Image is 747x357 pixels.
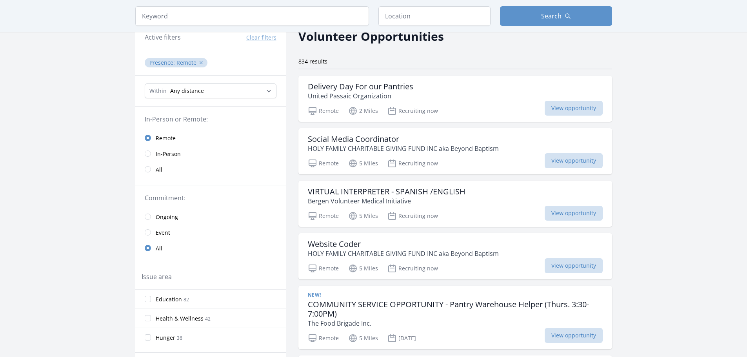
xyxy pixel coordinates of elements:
h3: Website Coder [308,239,499,249]
p: United Passaic Organization [308,91,413,101]
p: Remote [308,333,339,343]
span: COMMUNITY SERVICE OPPORTUNITY - Pantry Warehouse Helper (Thurs. 3:30-7:00PM) [308,299,589,319]
p: 5 Miles [348,333,378,343]
a: VIRTUAL INTERPRETER - SPANISH /ENGLISH Bergen Volunteer Medical Initiative Remote 5 Miles Recruit... [298,181,612,227]
p: The Food Brigade Inc. [308,319,603,328]
span: Health & Wellness [156,315,204,323]
span: Ongoing [156,213,178,221]
h3: Social Media Coordinator [308,134,499,144]
span: New! [308,292,321,298]
p: [DATE] [387,333,416,343]
a: All [135,240,286,256]
input: Education 82 [145,296,151,302]
span: Event [156,229,170,237]
p: HOLY FAMILY CHARITABLE GIVING FUND INC aka Beyond Baptism [308,249,499,258]
p: Remote [308,106,339,116]
span: Education [156,295,182,303]
span: 42 [205,315,211,322]
a: All [135,161,286,177]
h3: VIRTUAL INTERPRETER - SPANISH /ENGLISH [308,187,465,196]
p: 2 Miles [348,106,378,116]
h3: Delivery Day For our Pantries [308,82,413,91]
a: Delivery Day For our Pantries United Passaic Organization Remote 2 Miles Recruiting now View oppo... [298,76,612,122]
button: Clear filters [246,34,276,42]
button: Search [500,6,612,26]
legend: Commitment: [145,193,276,203]
h3: Active filters [145,33,181,42]
p: Recruiting now [387,211,438,221]
input: Location [378,6,491,26]
p: 5 Miles [348,159,378,168]
a: Event [135,225,286,240]
input: Health & Wellness 42 [145,315,151,321]
p: Bergen Volunteer Medical Initiative [308,196,465,206]
input: Hunger 36 [145,334,151,341]
span: View opportunity [545,101,603,116]
span: View opportunity [545,153,603,168]
span: Remote [176,59,196,66]
legend: Issue area [142,272,172,281]
select: Search Radius [145,83,276,98]
p: Recruiting now [387,264,438,273]
p: Recruiting now [387,159,438,168]
button: ✕ [199,59,204,67]
p: HOLY FAMILY CHARITABLE GIVING FUND INC aka Beyond Baptism [308,144,499,153]
span: All [156,166,162,174]
p: Remote [308,211,339,221]
span: 834 results [298,58,327,65]
span: In-Person [156,150,181,158]
a: In-Person [135,146,286,161]
legend: In-Person or Remote: [145,114,276,124]
p: 5 Miles [348,264,378,273]
span: Hunger [156,334,175,342]
span: Search [541,11,562,21]
a: Remote [135,130,286,146]
span: 36 [177,335,182,341]
span: All [156,245,162,252]
span: View opportunity [545,258,603,273]
a: Website Coder HOLY FAMILY CHARITABLE GIVING FUND INC aka Beyond Baptism Remote 5 Miles Recruiting... [298,233,612,279]
a: New! COMMUNITY SERVICE OPPORTUNITY - Pantry Warehouse Helper (Thurs. 3:30-7:00PM) The Food Brigad... [298,286,612,349]
span: 82 [184,296,189,303]
span: View opportunity [545,206,603,221]
span: View opportunity [545,328,603,343]
input: Keyword [135,6,369,26]
h2: Volunteer Opportunities [298,27,444,45]
p: 5 Miles [348,211,378,221]
a: Ongoing [135,209,286,225]
p: Remote [308,264,339,273]
a: Social Media Coordinator HOLY FAMILY CHARITABLE GIVING FUND INC aka Beyond Baptism Remote 5 Miles... [298,128,612,174]
span: Remote [156,134,176,142]
span: Presence : [149,59,176,66]
p: Remote [308,159,339,168]
p: Recruiting now [387,106,438,116]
